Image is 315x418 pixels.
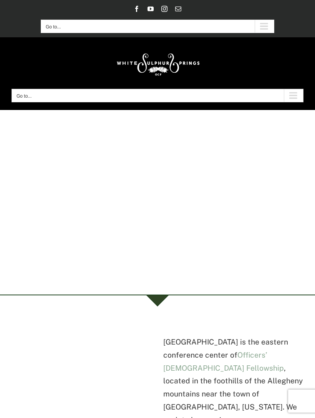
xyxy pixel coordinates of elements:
[134,6,140,12] a: Facebook
[163,351,284,372] a: Officers’ [DEMOGRAPHIC_DATA] Fellowship
[12,89,303,102] nav: Main Menu Mobile
[175,6,181,12] a: Email
[161,6,167,12] a: Instagram
[12,89,303,102] button: Go to...
[41,20,274,33] button: Go to...
[12,326,152,410] iframe: YouTube video player 1
[148,6,154,12] a: YouTube
[46,24,61,30] span: Go to...
[113,45,202,81] img: White Sulphur Springs Logo
[17,93,31,99] span: Go to...
[41,20,274,33] nav: Secondary Mobile Menu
